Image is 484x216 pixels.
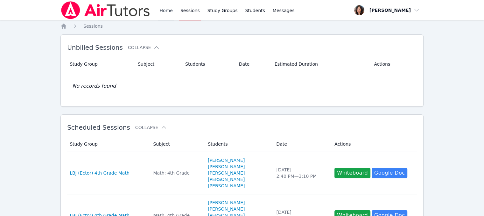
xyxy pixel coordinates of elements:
a: [PERSON_NAME] [208,163,245,170]
th: Subject [134,56,181,72]
button: Collapse [135,124,167,131]
a: [PERSON_NAME] [208,206,245,212]
a: [PERSON_NAME] [208,157,245,163]
span: Sessions [83,24,103,29]
tr: LBJ (Ector) 4th Grade MathMath: 4th Grade[PERSON_NAME][PERSON_NAME][PERSON_NAME][PERSON_NAME][PER... [67,152,417,194]
button: Whiteboard [334,168,370,178]
th: Date [235,56,271,72]
img: Air Tutors [60,1,151,19]
th: Students [181,56,235,72]
th: Actions [370,56,417,72]
span: Messages [273,7,295,14]
button: Collapse [128,44,160,51]
th: Estimated Duration [271,56,370,72]
span: Scheduled Sessions [67,124,130,131]
a: LBJ (Ector) 4th Grade Math [70,170,130,176]
th: Date [272,136,331,152]
div: [DATE] 2:40 PM — 3:10 PM [276,167,327,179]
th: Subject [149,136,204,152]
th: Study Group [67,136,149,152]
th: Students [204,136,272,152]
a: [PERSON_NAME] [208,170,245,176]
a: [PERSON_NAME] [208,176,245,183]
a: Google Doc [372,168,407,178]
nav: Breadcrumb [60,23,424,29]
th: Actions [331,136,417,152]
span: Unbilled Sessions [67,44,123,51]
td: No records found [67,72,417,100]
th: Study Group [67,56,134,72]
a: [PERSON_NAME] [208,199,245,206]
a: Sessions [83,23,103,29]
a: [PERSON_NAME] [208,183,245,189]
div: Math: 4th Grade [153,170,200,176]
